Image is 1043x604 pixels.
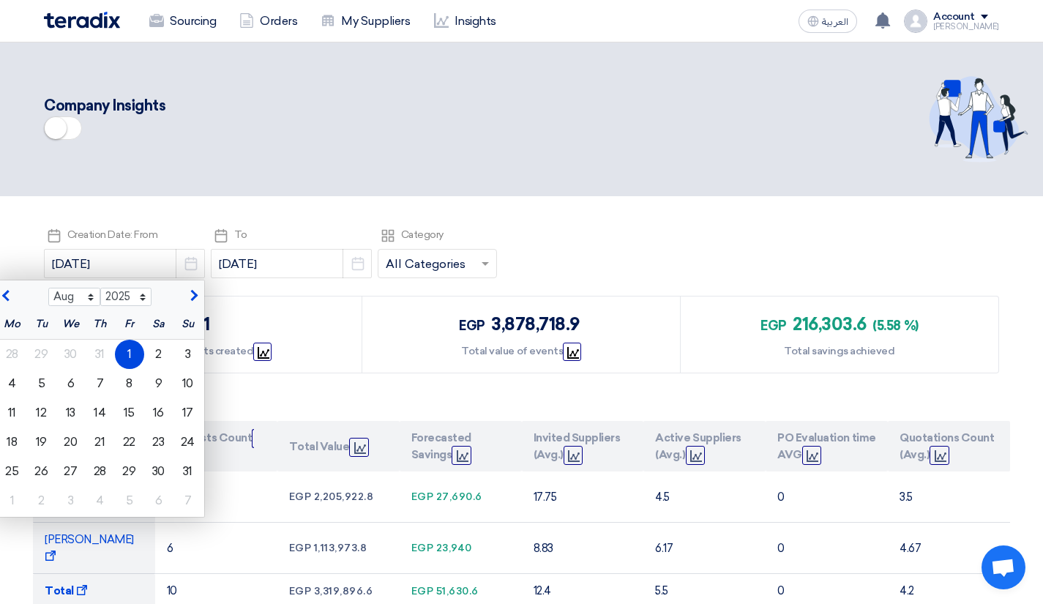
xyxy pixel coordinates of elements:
[766,421,888,471] th: PO Evaluation time AVG
[933,11,975,23] div: Account
[822,17,848,27] span: العربية
[86,457,115,486] div: 28
[155,421,277,471] th: Requests Count
[115,428,144,457] div: 22
[27,457,56,486] div: 26
[459,318,485,334] span: egp
[436,491,482,503] span: 27,690.6
[289,585,312,597] span: egp
[309,5,422,37] a: My Suppliers
[400,421,522,471] th: Forecasted Savings
[314,491,374,503] span: 2,205,922.8
[933,23,999,31] div: [PERSON_NAME]
[904,10,927,33] img: profile_test.png
[56,369,86,398] div: 6
[56,398,86,428] div: 13
[173,369,203,398] div: 10
[766,471,888,523] td: 0
[67,228,158,241] span: Creation Date: From
[173,428,203,457] div: 24
[411,542,434,554] span: egp
[929,76,1028,163] img: invite_your_team.svg
[411,585,434,597] span: egp
[27,428,56,457] div: 19
[144,310,173,339] div: Sa
[56,428,86,457] div: 20
[144,486,173,515] div: 6
[643,471,766,523] td: 4.5
[155,471,277,523] td: 4
[173,310,203,339] div: Su
[173,457,203,486] div: 31
[27,340,56,369] div: 29
[86,398,115,428] div: 14
[799,10,857,33] button: العربية
[115,457,144,486] div: 29
[461,343,580,359] div: Total value of events
[115,486,144,515] div: 5
[144,457,173,486] div: 30
[44,94,713,116] div: Company Insights
[27,369,56,398] div: 5
[173,340,203,369] div: 3
[144,428,173,457] div: 23
[33,403,1010,417] h5: Open Requests
[401,228,444,241] span: Category
[888,471,1010,523] td: 3.5
[56,457,86,486] div: 27
[45,533,134,563] span: [PERSON_NAME]
[144,340,173,369] div: 2
[982,545,1025,589] div: Open chat
[793,313,867,335] span: 216,303.6
[522,523,644,574] td: 8.83
[277,421,400,471] th: Total Value
[115,310,144,339] div: Fr
[491,313,580,335] span: 3,878,718.9
[86,369,115,398] div: 7
[115,369,144,398] div: 8
[173,486,203,515] div: 7
[44,12,120,29] img: Teradix logo
[234,228,247,241] span: To
[784,343,894,359] div: Total savings achieved
[228,5,309,37] a: Orders
[27,486,56,515] div: 2
[115,340,144,369] div: 1
[643,421,766,471] th: Active Suppliers (Avg.)
[56,486,86,515] div: 3
[86,310,115,339] div: Th
[86,340,115,369] div: 31
[522,471,644,523] td: 17.75
[289,542,312,554] span: egp
[411,491,434,503] span: egp
[436,585,479,597] span: 51,630.6
[155,523,277,574] td: 6
[436,542,472,554] span: 23,940
[27,398,56,428] div: 12
[872,318,918,334] span: (5.58 %)
[289,491,312,503] span: egp
[144,369,173,398] div: 9
[422,5,508,37] a: Insights
[45,584,74,597] b: Total
[643,523,766,574] td: 6.17
[173,398,203,428] div: 17
[138,5,228,37] a: Sourcing
[888,523,1010,574] td: 4.67
[314,585,373,597] span: 3,319,896.6
[766,523,888,574] td: 0
[27,310,56,339] div: Tu
[56,340,86,369] div: 30
[44,249,205,278] input: from
[86,486,115,515] div: 4
[115,398,144,428] div: 15
[144,398,173,428] div: 16
[314,542,367,554] span: 1,113,973.8
[211,249,372,278] input: to
[86,428,115,457] div: 21
[522,421,644,471] th: Invited Suppliers (Avg.)
[56,310,86,339] div: We
[888,421,1010,471] th: Quotations Count (Avg.)
[760,318,787,334] span: egp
